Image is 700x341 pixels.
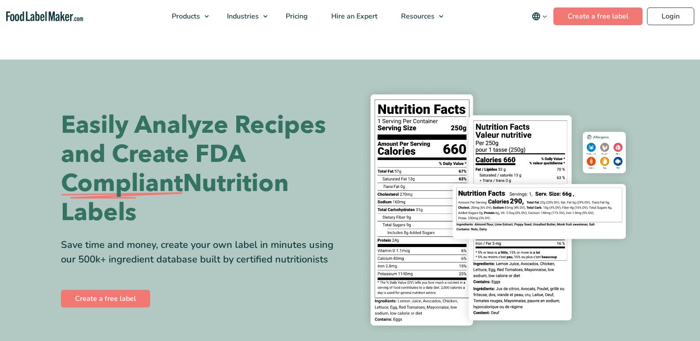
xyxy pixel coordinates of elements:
[61,111,344,227] h1: Easily Analyze Recipes and Create FDA Nutrition Labels
[61,238,344,267] div: Save time and money, create your own label in minutes using our 500k+ ingredient database built b...
[647,7,694,25] a: Login
[398,11,435,21] span: Resources
[169,11,201,21] span: Products
[283,11,309,21] span: Pricing
[61,169,183,198] span: Compliant
[553,7,643,25] a: Create a free label
[224,11,260,21] span: Industries
[329,11,378,21] span: Hire an Expert
[61,290,150,307] a: Create a free label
